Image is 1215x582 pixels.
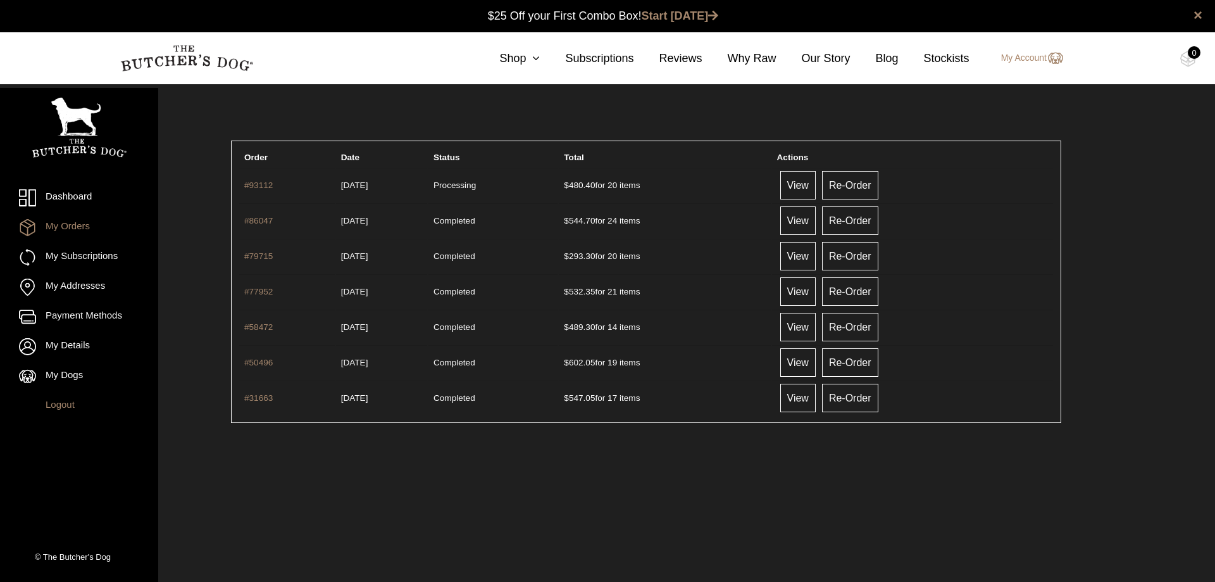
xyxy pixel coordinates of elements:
span: 547.05 [564,393,595,403]
a: Re-Order [822,277,878,306]
a: #86047 [244,216,273,225]
a: View [780,171,816,199]
span: $ [564,287,569,296]
span: Actions [777,153,809,162]
td: Completed [428,345,558,379]
a: Re-Order [822,171,878,199]
a: View [780,206,816,235]
a: Payment Methods [19,308,139,326]
span: Order [244,153,268,162]
a: Stockists [899,50,969,67]
span: 293.30 [564,251,595,261]
a: close [1193,8,1202,23]
a: #31663 [244,393,273,403]
td: Completed [428,274,558,308]
a: Blog [850,50,899,67]
span: Date [341,153,359,162]
span: $ [564,358,569,367]
a: View [780,242,816,270]
td: Completed [428,310,558,344]
td: Completed [428,239,558,273]
a: #93112 [244,180,273,190]
td: for 14 items [559,310,770,344]
a: #58472 [244,322,273,332]
a: Dashboard [19,189,139,206]
a: Why Raw [702,50,776,67]
time: [DATE] [341,322,368,332]
a: My Dogs [19,368,139,385]
td: for 20 items [559,168,770,202]
td: Completed [428,381,558,415]
a: Re-Order [822,348,878,377]
a: Re-Order [822,313,878,341]
time: [DATE] [341,180,368,190]
a: Reviews [633,50,702,67]
a: My Details [19,338,139,355]
span: $ [564,322,569,332]
a: My Account [988,51,1063,66]
a: View [780,348,816,377]
a: #50496 [244,358,273,367]
a: Re-Order [822,206,878,235]
time: [DATE] [341,358,368,367]
a: Re-Order [822,384,878,412]
a: #79715 [244,251,273,261]
td: for 19 items [559,345,770,379]
time: [DATE] [341,393,368,403]
time: [DATE] [341,287,368,296]
td: for 20 items [559,239,770,273]
span: Total [564,153,583,162]
span: $ [564,393,569,403]
a: My Orders [19,219,139,236]
a: Our Story [776,50,850,67]
span: $ [564,251,569,261]
a: View [780,277,816,306]
img: TBD_Cart-Empty.png [1180,51,1196,67]
span: 489.30 [564,322,595,332]
a: View [780,313,816,341]
a: My Subscriptions [19,249,139,266]
a: Logout [19,398,139,415]
div: 0 [1188,46,1200,59]
a: #77952 [244,287,273,296]
a: My Addresses [19,279,139,296]
a: Shop [474,50,540,67]
span: $ [564,180,569,190]
time: [DATE] [341,216,368,225]
td: for 17 items [559,381,770,415]
time: [DATE] [341,251,368,261]
span: 532.35 [564,287,595,296]
span: 544.70 [564,216,595,225]
a: Subscriptions [540,50,633,67]
a: View [780,384,816,412]
img: TBD_Portrait_Logo_White.png [32,98,127,158]
td: for 21 items [559,274,770,308]
a: Start [DATE] [642,9,719,22]
td: for 24 items [559,203,770,237]
span: $ [564,216,569,225]
span: 480.40 [564,180,595,190]
span: 602.05 [564,358,595,367]
td: Processing [428,168,558,202]
td: Completed [428,203,558,237]
a: Re-Order [822,242,878,270]
span: Status [433,153,460,162]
